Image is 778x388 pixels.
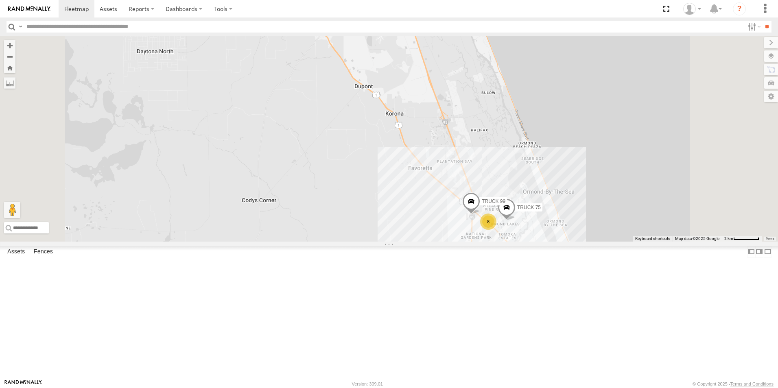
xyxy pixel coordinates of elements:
[4,77,15,89] label: Measure
[17,21,24,33] label: Search Query
[635,236,670,242] button: Keyboard shortcuts
[730,381,774,386] a: Terms and Conditions
[764,91,778,102] label: Map Settings
[722,236,762,242] button: Map Scale: 2 km per 60 pixels
[3,246,29,257] label: Assets
[352,381,383,386] div: Version: 309.01
[733,2,746,15] i: ?
[30,246,57,257] label: Fences
[4,380,42,388] a: Visit our Website
[724,236,733,241] span: 2 km
[8,6,50,12] img: rand-logo.svg
[482,198,505,204] span: TRUCK 99
[480,214,496,230] div: 8
[693,381,774,386] div: © Copyright 2025 -
[4,40,15,51] button: Zoom in
[4,51,15,62] button: Zoom out
[4,62,15,73] button: Zoom Home
[680,3,704,15] div: Thomas Crowe
[755,246,763,258] label: Dock Summary Table to the Right
[675,236,719,241] span: Map data ©2025 Google
[766,237,774,240] a: Terms (opens in new tab)
[745,21,762,33] label: Search Filter Options
[4,202,20,218] button: Drag Pegman onto the map to open Street View
[517,205,541,210] span: TRUCK 75
[764,246,772,258] label: Hide Summary Table
[747,246,755,258] label: Dock Summary Table to the Left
